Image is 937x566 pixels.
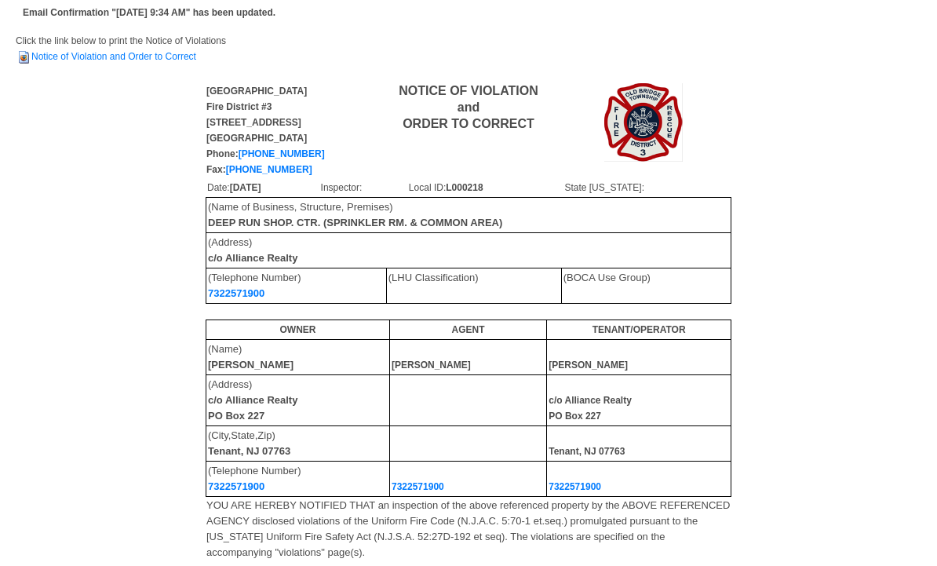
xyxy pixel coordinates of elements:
[206,86,325,175] b: [GEOGRAPHIC_DATA] Fire District #3 [STREET_ADDRESS] [GEOGRAPHIC_DATA] Phone: Fax:
[446,182,483,193] b: L000218
[563,272,651,283] font: (BOCA Use Group)
[206,499,730,558] font: YOU ARE HEREBY NOTIFIED THAT an inspection of the above referenced property by the ABOVE REFERENC...
[549,481,601,492] a: 7322571900
[230,182,261,193] b: [DATE]
[208,480,264,492] a: 7322571900
[239,148,325,159] a: [PHONE_NUMBER]
[408,179,564,196] td: Local ID:
[16,35,226,62] span: Click the link below to print the Notice of Violations
[16,51,196,62] a: Notice of Violation and Order to Correct
[208,236,297,264] font: (Address)
[208,429,290,457] font: (City,State,Zip)
[208,359,293,371] b: [PERSON_NAME]
[549,446,625,457] b: Tenant, NJ 07763
[208,217,502,228] b: DEEP RUN SHOP. CTR. (SPRINKLER RM. & COMMON AREA)
[208,343,293,371] font: (Name)
[208,252,297,264] b: c/o Alliance Realty
[592,324,686,335] b: TENANT/OPERATOR
[208,378,297,422] font: (Address)
[388,272,479,283] font: (LHU Classification)
[208,465,301,492] font: (Telephone Number)
[206,179,320,196] td: Date:
[208,201,502,228] font: (Name of Business, Structure, Premises)
[563,179,731,196] td: State [US_STATE]:
[280,324,316,335] b: OWNER
[208,287,264,299] a: 7322571900
[16,49,31,65] img: HTML Document
[549,360,628,371] b: [PERSON_NAME]
[392,360,471,371] b: [PERSON_NAME]
[399,84,538,130] b: NOTICE OF VIOLATION and ORDER TO CORRECT
[20,2,278,23] td: Email Confirmation "[DATE] 9:34 AM" has been updated.
[549,395,632,422] b: c/o Alliance Realty PO Box 227
[208,394,297,422] b: c/o Alliance Realty PO Box 227
[208,272,301,299] font: (Telephone Number)
[320,179,408,196] td: Inspector:
[452,324,485,335] b: AGENT
[226,164,312,175] a: [PHONE_NUMBER]
[604,83,683,162] img: Image
[392,481,444,492] a: 7322571900
[208,445,290,457] b: Tenant, NJ 07763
